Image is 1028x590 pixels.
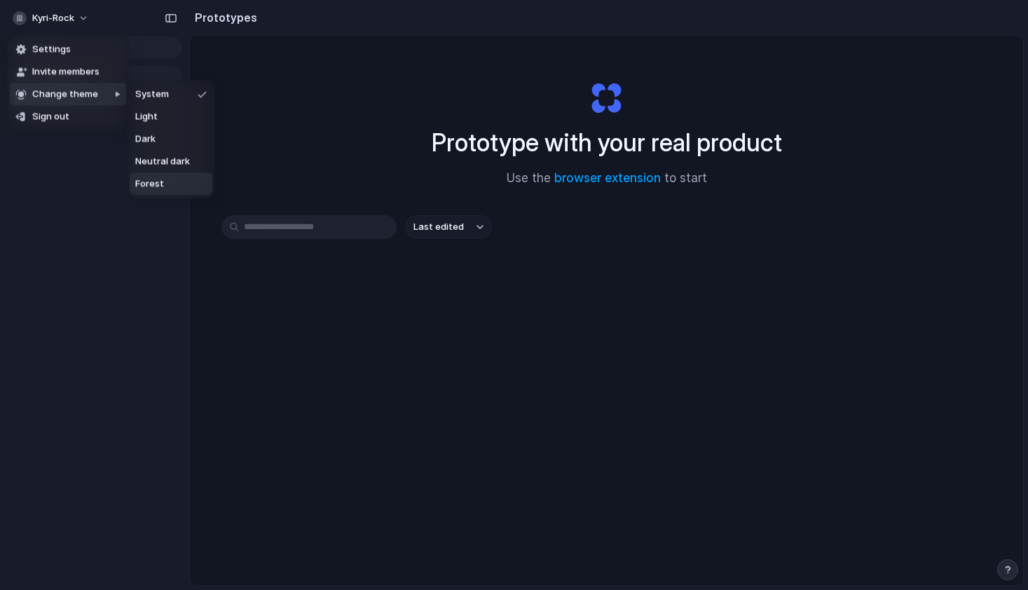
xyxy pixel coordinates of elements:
span: Neutral dark [135,155,190,169]
span: Change theme [32,88,98,102]
span: System [135,88,169,102]
span: Sign out [32,110,69,124]
span: Forest [135,177,164,191]
span: Light [135,110,158,124]
span: Invite members [32,65,100,79]
span: Settings [32,43,71,57]
span: Dark [135,132,156,146]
